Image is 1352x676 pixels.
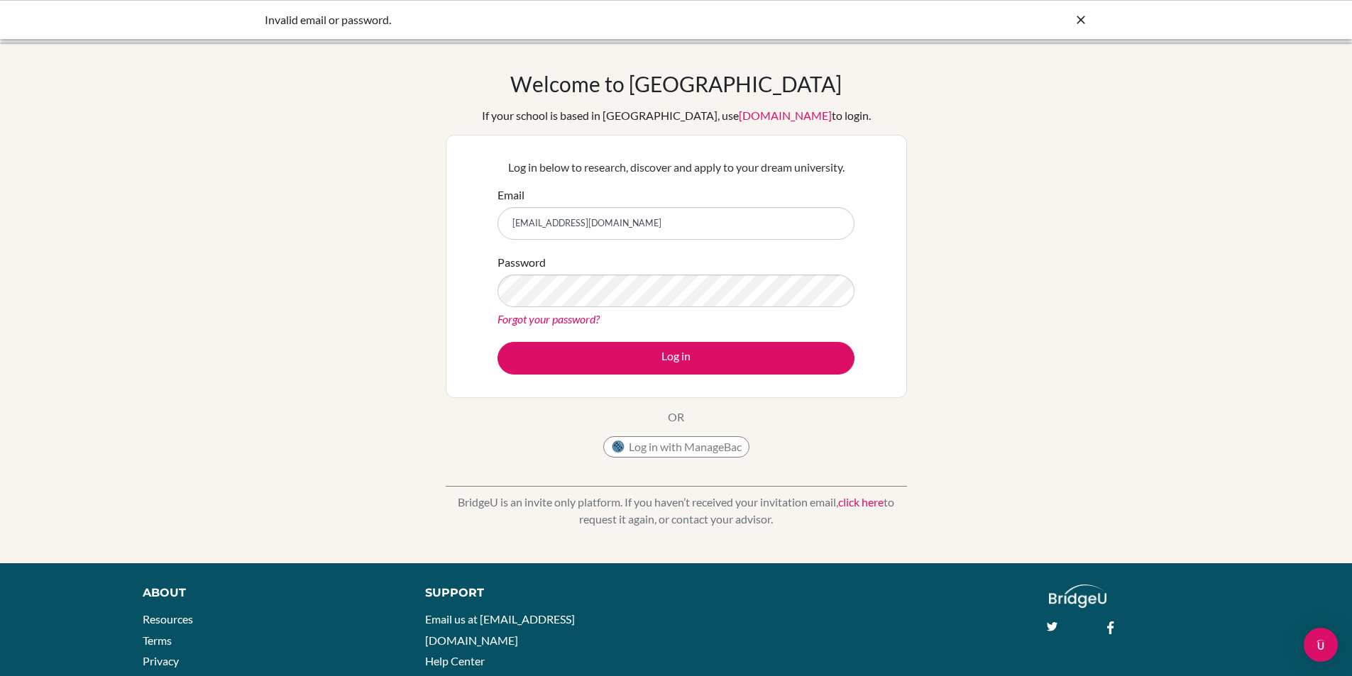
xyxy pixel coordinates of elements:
[143,584,393,602] div: About
[425,654,485,667] a: Help Center
[498,254,546,271] label: Password
[425,612,575,647] a: Email us at [EMAIL_ADDRESS][DOMAIN_NAME]
[143,633,172,647] a: Terms
[143,654,179,667] a: Privacy
[425,584,659,602] div: Support
[265,11,875,28] div: Invalid email or password.
[446,494,907,528] p: BridgeU is an invite only platform. If you haven’t received your invitation email, to request it ...
[668,409,684,426] p: OR
[510,71,842,96] h1: Welcome to [GEOGRAPHIC_DATA]
[1304,628,1338,662] div: Open Intercom Messenger
[1049,584,1106,608] img: logo_white@2x-f4f0deed5e89b7ecb1c2cc34c3e3d731f90f0f143d5ea2071677605dd97b5244.png
[498,312,600,326] a: Forgot your password?
[838,495,884,509] a: click here
[498,342,854,375] button: Log in
[498,159,854,176] p: Log in below to research, discover and apply to your dream university.
[498,187,524,204] label: Email
[143,612,193,626] a: Resources
[739,109,832,122] a: [DOMAIN_NAME]
[603,436,749,458] button: Log in with ManageBac
[482,107,871,124] div: If your school is based in [GEOGRAPHIC_DATA], use to login.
